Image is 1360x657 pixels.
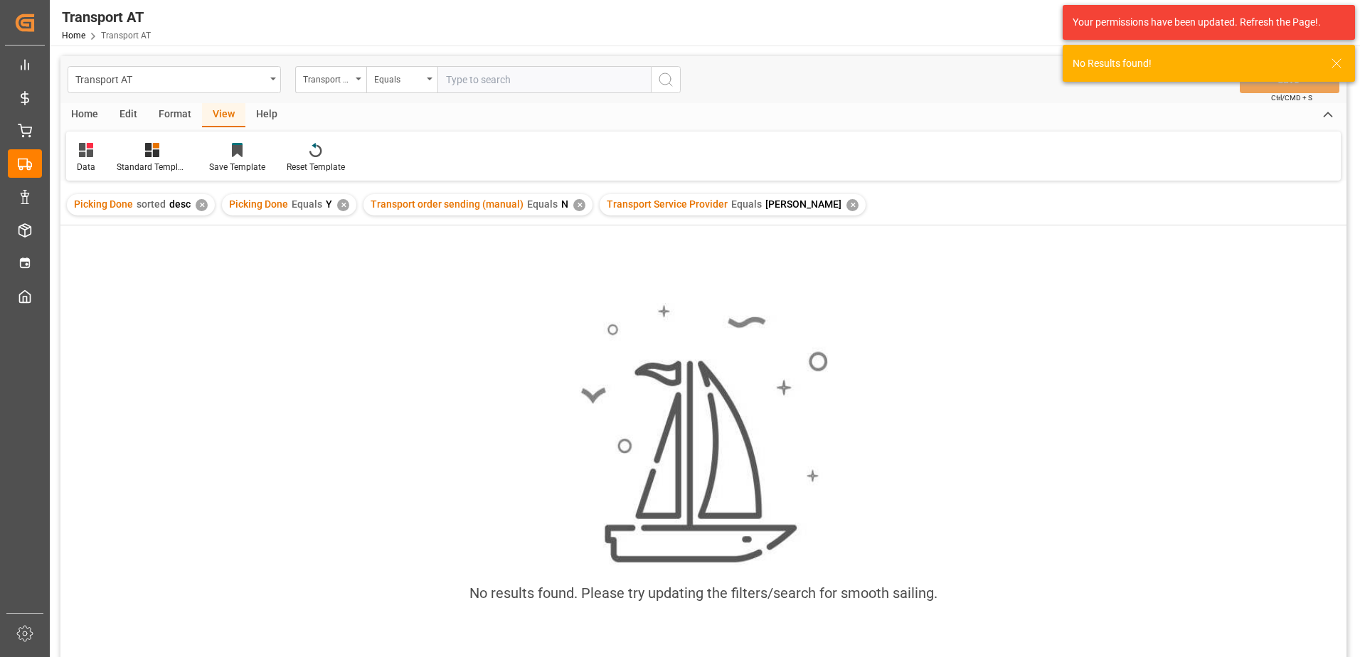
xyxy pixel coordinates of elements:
[62,6,151,28] div: Transport AT
[371,198,524,210] span: Transport order sending (manual)
[469,582,937,604] div: No results found. Please try updating the filters/search for smooth sailing.
[292,198,322,210] span: Equals
[1271,92,1312,103] span: Ctrl/CMD + S
[1073,15,1334,30] div: Your permissions have been updated. Refresh the Page!.
[579,303,828,566] img: smooth_sailing.jpeg
[337,199,349,211] div: ✕
[196,199,208,211] div: ✕
[60,103,109,127] div: Home
[765,198,841,210] span: [PERSON_NAME]
[202,103,245,127] div: View
[437,66,651,93] input: Type to search
[148,103,202,127] div: Format
[1073,56,1317,71] div: No Results found!
[651,66,681,93] button: search button
[303,70,351,86] div: Transport Service Provider
[209,161,265,173] div: Save Template
[117,161,188,173] div: Standard Templates
[62,31,85,41] a: Home
[245,103,288,127] div: Help
[77,161,95,173] div: Data
[68,66,281,93] button: open menu
[169,198,191,210] span: desc
[229,198,288,210] span: Picking Done
[75,70,265,87] div: Transport AT
[374,70,423,86] div: Equals
[326,198,332,210] span: Y
[366,66,437,93] button: open menu
[846,199,859,211] div: ✕
[527,198,558,210] span: Equals
[607,198,728,210] span: Transport Service Provider
[573,199,585,211] div: ✕
[731,198,762,210] span: Equals
[74,198,133,210] span: Picking Done
[561,198,568,210] span: N
[109,103,148,127] div: Edit
[287,161,345,173] div: Reset Template
[137,198,166,210] span: sorted
[295,66,366,93] button: open menu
